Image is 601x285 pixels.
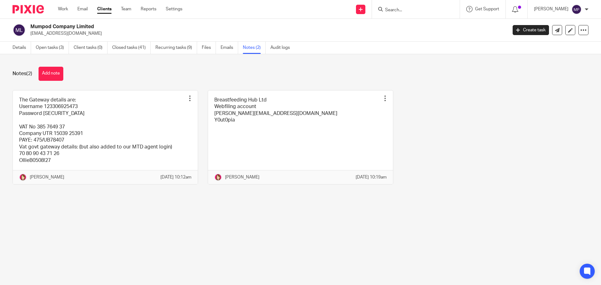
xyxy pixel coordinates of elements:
img: svg%3E [572,4,582,14]
button: Add note [39,67,63,81]
input: Search [384,8,441,13]
a: Team [121,6,131,12]
p: [DATE] 10:19am [356,174,387,180]
h1: Notes [13,70,32,77]
p: [PERSON_NAME] [225,174,259,180]
p: [EMAIL_ADDRESS][DOMAIN_NAME] [30,30,503,37]
img: Katherine%20-%20Pink%20cartoon.png [214,174,222,181]
a: Create task [513,25,549,35]
img: Pixie [13,5,44,13]
a: Closed tasks (41) [112,42,151,54]
p: [PERSON_NAME] [30,174,64,180]
h2: Mumpod Company Limited [30,23,409,30]
a: Work [58,6,68,12]
a: Files [202,42,216,54]
span: (2) [26,71,32,76]
img: svg%3E [13,23,26,37]
a: Settings [166,6,182,12]
a: Clients [97,6,112,12]
a: Emails [221,42,238,54]
a: Reports [141,6,156,12]
a: Notes (2) [243,42,266,54]
a: Details [13,42,31,54]
a: Open tasks (3) [36,42,69,54]
a: Client tasks (0) [74,42,107,54]
span: Get Support [475,7,499,11]
img: Katherine%20-%20Pink%20cartoon.png [19,174,27,181]
a: Audit logs [270,42,295,54]
p: [PERSON_NAME] [534,6,568,12]
a: Email [77,6,88,12]
a: Recurring tasks (9) [155,42,197,54]
p: [DATE] 10:12am [160,174,191,180]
